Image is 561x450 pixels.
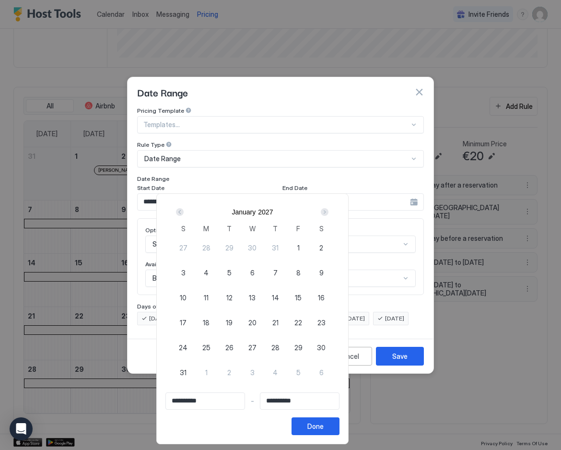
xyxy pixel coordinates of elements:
[227,367,231,378] span: 2
[232,208,256,216] div: January
[204,268,209,278] span: 4
[310,336,333,359] button: 30
[272,243,279,253] span: 31
[241,361,264,384] button: 3
[271,343,280,353] span: 28
[181,268,186,278] span: 3
[248,243,257,253] span: 30
[218,236,241,259] button: 29
[249,293,256,303] span: 13
[172,286,195,309] button: 10
[203,224,209,234] span: M
[195,261,218,284] button: 4
[195,286,218,309] button: 11
[179,243,187,253] span: 27
[226,318,233,328] span: 19
[227,268,232,278] span: 5
[296,367,301,378] span: 5
[181,224,186,234] span: S
[264,311,287,334] button: 21
[296,268,301,278] span: 8
[10,417,33,440] div: Open Intercom Messenger
[218,361,241,384] button: 2
[273,268,278,278] span: 7
[310,236,333,259] button: 2
[241,261,264,284] button: 6
[296,224,300,234] span: F
[287,336,310,359] button: 29
[250,268,255,278] span: 6
[310,261,333,284] button: 9
[264,261,287,284] button: 7
[218,336,241,359] button: 26
[258,208,273,216] button: 2027
[307,421,324,431] div: Done
[294,318,302,328] span: 22
[218,286,241,309] button: 12
[319,243,323,253] span: 2
[195,361,218,384] button: 1
[172,236,195,259] button: 27
[295,293,302,303] span: 15
[172,311,195,334] button: 17
[249,224,256,234] span: W
[317,318,326,328] span: 23
[218,311,241,334] button: 19
[195,236,218,259] button: 28
[172,336,195,359] button: 24
[310,286,333,309] button: 16
[287,261,310,284] button: 8
[260,393,339,409] input: Input Field
[166,393,245,409] input: Input Field
[272,318,279,328] span: 21
[251,397,254,405] span: -
[319,268,324,278] span: 9
[227,224,232,234] span: T
[180,318,187,328] span: 17
[273,367,278,378] span: 4
[272,293,279,303] span: 14
[287,236,310,259] button: 1
[180,293,187,303] span: 10
[241,286,264,309] button: 13
[204,293,209,303] span: 11
[195,311,218,334] button: 18
[226,293,233,303] span: 12
[310,311,333,334] button: 23
[297,243,300,253] span: 1
[202,243,210,253] span: 28
[294,343,303,353] span: 29
[202,343,210,353] span: 25
[287,361,310,384] button: 5
[250,367,255,378] span: 3
[287,286,310,309] button: 15
[264,361,287,384] button: 4
[319,367,324,378] span: 6
[225,243,234,253] span: 29
[205,367,208,378] span: 1
[248,318,257,328] span: 20
[248,343,257,353] span: 27
[264,236,287,259] button: 31
[195,336,218,359] button: 25
[172,261,195,284] button: 3
[241,311,264,334] button: 20
[180,367,187,378] span: 31
[318,293,325,303] span: 16
[174,206,187,218] button: Prev
[273,224,278,234] span: T
[225,343,234,353] span: 26
[172,361,195,384] button: 31
[264,336,287,359] button: 28
[218,261,241,284] button: 5
[287,311,310,334] button: 22
[179,343,187,353] span: 24
[203,318,210,328] span: 18
[317,206,330,218] button: Next
[241,336,264,359] button: 27
[292,417,339,435] button: Done
[310,361,333,384] button: 6
[319,224,324,234] span: S
[317,343,326,353] span: 30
